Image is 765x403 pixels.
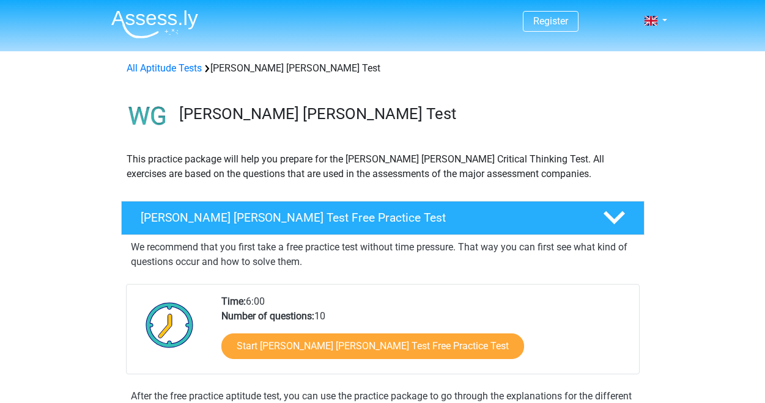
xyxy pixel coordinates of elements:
img: Assessly [111,10,198,38]
p: This practice package will help you prepare for the [PERSON_NAME] [PERSON_NAME] Critical Thinking... [127,152,639,181]
a: All Aptitude Tests [127,62,202,74]
b: Number of questions: [221,310,314,322]
b: Time: [221,296,246,307]
div: 6:00 10 [212,294,638,374]
img: Clock [139,294,201,355]
h4: [PERSON_NAME] [PERSON_NAME] Test Free Practice Test [141,211,583,225]
a: [PERSON_NAME] [PERSON_NAME] Test Free Practice Test [116,201,649,235]
a: Start [PERSON_NAME] [PERSON_NAME] Test Free Practice Test [221,333,524,359]
p: We recommend that you first take a free practice test without time pressure. That way you can fir... [131,240,635,269]
a: Register [533,15,568,27]
h3: [PERSON_NAME] [PERSON_NAME] Test [179,104,635,123]
div: [PERSON_NAME] [PERSON_NAME] Test [122,61,644,76]
img: watson glaser test [122,90,174,142]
